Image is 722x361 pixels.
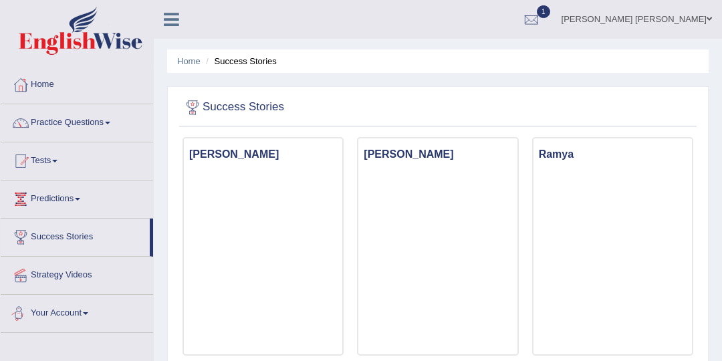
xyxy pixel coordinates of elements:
[1,257,153,290] a: Strategy Videos
[1,180,153,214] a: Predictions
[1,142,153,176] a: Tests
[1,219,150,252] a: Success Stories
[358,145,517,164] h3: [PERSON_NAME]
[537,5,550,18] span: 1
[1,104,153,138] a: Practice Questions
[177,56,201,66] a: Home
[203,55,276,68] li: Success Stories
[1,295,153,328] a: Your Account
[184,145,342,164] h3: [PERSON_NAME]
[533,145,692,164] h3: Ramya
[1,66,153,100] a: Home
[183,98,499,118] h2: Success Stories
